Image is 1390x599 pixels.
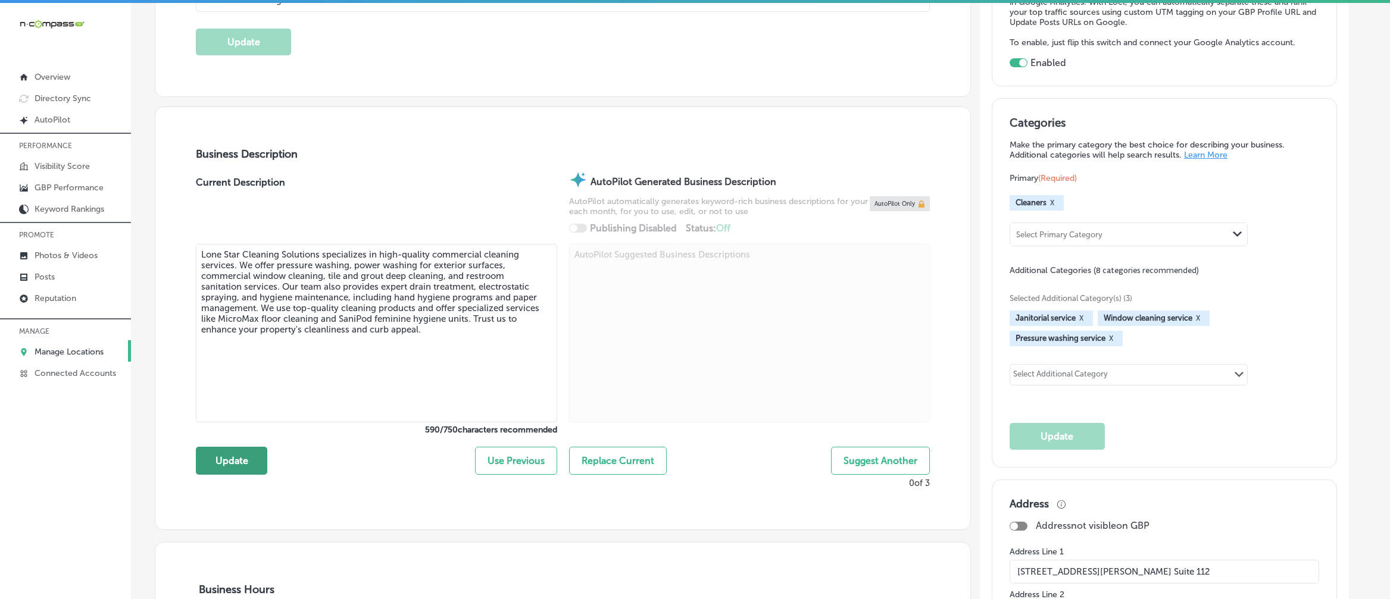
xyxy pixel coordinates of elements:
[196,177,285,244] label: Current Description
[1010,547,1319,557] label: Address Line 1
[35,368,116,378] p: Connected Accounts
[1038,173,1077,183] span: (Required)
[1192,313,1204,323] button: X
[831,447,930,475] button: Suggest Another
[35,161,90,171] p: Visibility Score
[35,272,55,282] p: Posts
[1016,198,1047,207] span: Cleaners
[1094,265,1199,276] span: (8 categories recommended)
[196,244,557,422] textarea: Lone Star Cleaning Solutions specializes in high-quality commercial cleaning services. We offer p...
[35,93,91,104] p: Directory Sync
[1016,230,1102,239] div: Select Primary Category
[569,447,667,475] button: Replace Current
[35,204,104,214] p: Keyword Rankings
[909,478,930,488] p: 0 of 3
[1076,313,1087,323] button: X
[196,29,291,55] button: Update
[35,115,70,125] p: AutoPilot
[1036,520,1150,531] p: Address not visible on GBP
[35,347,104,357] p: Manage Locations
[1010,423,1105,450] button: Update
[196,447,267,475] button: Update
[1184,150,1227,160] a: Learn More
[1010,497,1049,510] h3: Address
[1030,57,1066,68] label: Enabled
[196,583,929,596] h3: Business Hours
[1104,313,1192,322] span: Window cleaning service
[35,183,104,193] p: GBP Performance
[1013,369,1108,383] div: Select Additional Category
[1016,313,1076,322] span: Janitorial service
[196,148,929,161] h3: Business Description
[35,250,98,261] p: Photos & Videos
[591,176,776,187] strong: AutoPilot Generated Business Description
[1010,173,1077,183] span: Primary
[1010,265,1199,275] span: Additional Categories
[1010,140,1319,160] p: Make the primary category the best choice for describing your business. Additional categories wil...
[1105,334,1117,343] button: X
[1010,294,1310,303] span: Selected Additional Category(s) (3)
[196,425,557,435] label: 590 / 750 characters recommended
[1016,334,1105,343] span: Pressure washing service
[35,72,70,82] p: Overview
[1010,116,1319,134] h3: Categories
[19,18,85,30] img: 660ab0bf-5cc7-4cb8-ba1c-48b5ae0f18e60NCTV_CLogo_TV_Black_-500x88.png
[35,293,76,303] p: Reputation
[475,447,557,475] button: Use Previous
[569,171,587,189] img: autopilot-icon
[1010,560,1319,584] input: Street Address Line 1
[1010,37,1319,48] p: To enable, just flip this switch and connect your Google Analytics account.
[1047,198,1058,208] button: X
